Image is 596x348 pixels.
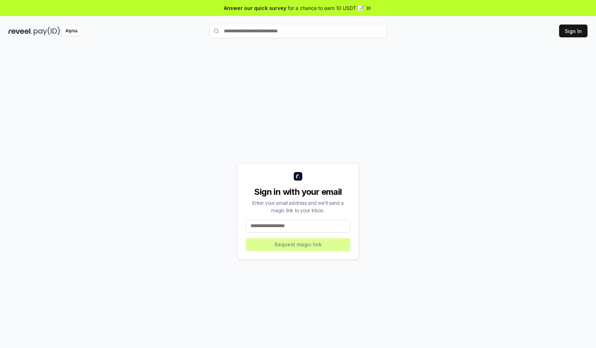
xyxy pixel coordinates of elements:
[246,186,350,198] div: Sign in with your email
[9,27,32,36] img: reveel_dark
[34,27,60,36] img: pay_id
[288,4,364,12] span: for a chance to earn 10 USDT 📝
[246,199,350,214] div: Enter your email address and we’ll send a magic link to your inbox.
[294,172,302,181] img: logo_small
[559,25,587,37] button: Sign In
[224,4,286,12] span: Answer our quick survey
[61,27,81,36] div: Alpha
